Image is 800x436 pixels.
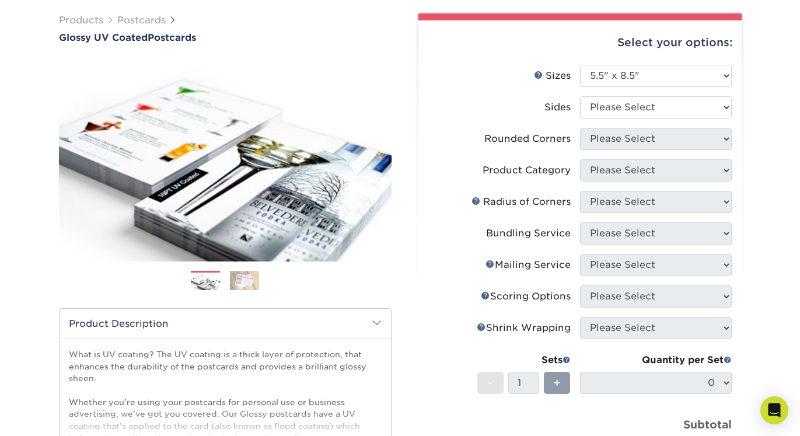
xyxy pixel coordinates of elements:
div: Sets [477,353,571,367]
h2: Product Description [60,309,391,339]
div: Scoring Options [481,289,571,304]
div: Shrink Wrapping [477,321,571,335]
img: Postcards 02 [230,270,259,291]
img: Glossy UV Coated 01 [59,44,392,274]
a: Postcards [117,15,166,26]
h1: Postcards [59,32,392,43]
div: Bundling Service [486,226,571,240]
div: Select your options: [428,20,732,65]
div: Product Category [483,163,571,177]
span: + [553,374,561,392]
strong: Subtotal [683,418,732,431]
div: Open Intercom Messenger [760,396,788,424]
div: Rounded Corners [484,132,571,146]
img: Postcards 01 [191,271,220,292]
div: Sides [544,100,571,114]
div: Radius of Corners [471,195,571,209]
div: Mailing Service [485,258,571,272]
div: Sizes [534,69,571,83]
span: Glossy UV Coated [59,32,148,43]
div: Quantity per Set [580,353,732,367]
span: - [488,374,493,392]
a: Glossy UV CoatedPostcards [59,32,392,43]
a: Products [59,15,103,26]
